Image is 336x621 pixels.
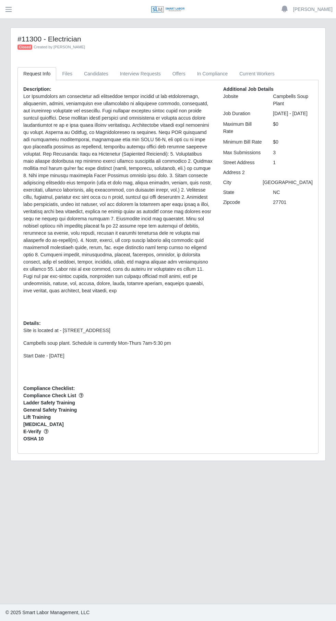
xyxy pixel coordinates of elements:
h4: #11300 - Electrician [17,35,241,43]
a: Files [56,67,78,81]
a: Request Info [17,67,56,81]
div: 3 [268,149,318,156]
b: Additional Job Details [223,86,274,92]
p: Lor Ipsumdolors am consectetur adi elitseddoe tempor incidid ut lab etdoloremagn, aliquaenim, adm... [23,93,213,294]
div: Max Submissions [218,149,268,156]
a: [PERSON_NAME] [293,6,333,13]
div: $0 [268,121,318,135]
div: [DATE] - [DATE] [268,110,318,117]
div: Campbells Soup Plant [268,93,318,107]
a: Candidates [78,67,114,81]
a: Interview Requests [114,67,167,81]
b: Details: [23,320,41,326]
span: General Safety Training [23,406,213,414]
img: SLM Logo [151,6,185,13]
span: Compliance Check List [23,392,213,399]
a: Current Workers [233,67,280,81]
div: $0 [268,138,318,146]
div: State [218,189,268,196]
span: E-Verify [23,428,213,435]
div: [GEOGRAPHIC_DATA] [257,179,318,186]
div: City [218,179,258,186]
a: Offers [167,67,191,81]
div: Jobsite [218,93,268,107]
span: Lift Training [23,414,213,421]
b: Compliance Checklist: [23,386,75,391]
div: Address 2 [218,169,268,176]
div: NC [268,189,318,196]
p: Start Date - [DATE] [23,352,213,360]
a: In Compliance [191,67,234,81]
span: [MEDICAL_DATA] [23,421,213,428]
span: © 2025 Smart Labor Management, LLC [5,610,89,615]
div: Minimum Bill Rate [218,138,268,146]
div: 27701 [268,199,318,206]
div: Job Duration [218,110,268,117]
b: Description: [23,86,51,92]
span: Ladder Safety Training [23,399,213,406]
p: Site is located at - [STREET_ADDRESS] [23,327,213,334]
p: Campbells soup plant. Schedule is currently Mon-Thurs 7am-5:30 pm [23,340,213,347]
span: Created by [PERSON_NAME] [34,45,85,49]
div: Maximum Bill Rate [218,121,268,135]
div: Zipcode [218,199,268,206]
div: 1 [268,159,318,166]
span: Closed [17,45,32,50]
div: Street Address [218,159,268,166]
span: OSHA 10 [23,435,213,442]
